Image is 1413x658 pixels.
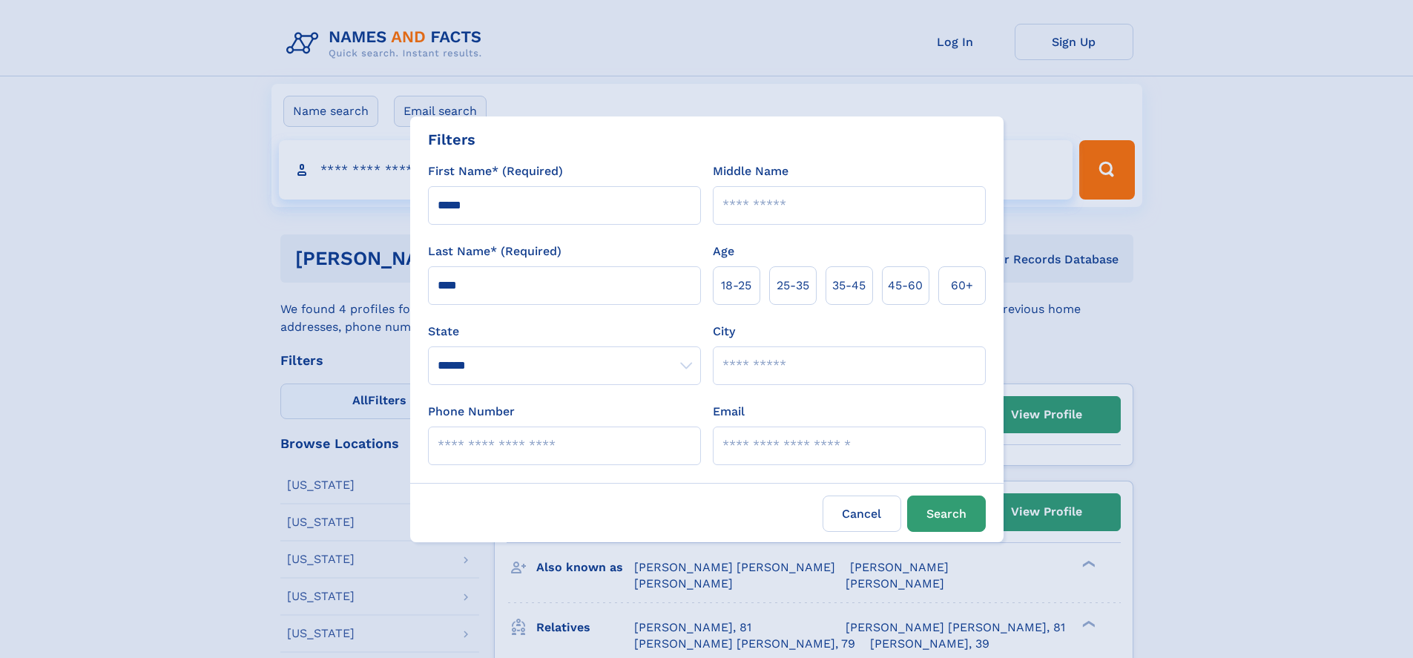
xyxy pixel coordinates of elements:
span: 35‑45 [832,277,866,295]
div: Filters [428,128,475,151]
label: Cancel [823,496,901,532]
span: 45‑60 [888,277,923,295]
label: City [713,323,735,340]
button: Search [907,496,986,532]
label: Last Name* (Required) [428,243,561,260]
span: 25‑35 [777,277,809,295]
span: 60+ [951,277,973,295]
label: Age [713,243,734,260]
label: First Name* (Required) [428,162,563,180]
label: Phone Number [428,403,515,421]
label: Email [713,403,745,421]
label: Middle Name [713,162,788,180]
label: State [428,323,701,340]
span: 18‑25 [721,277,751,295]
